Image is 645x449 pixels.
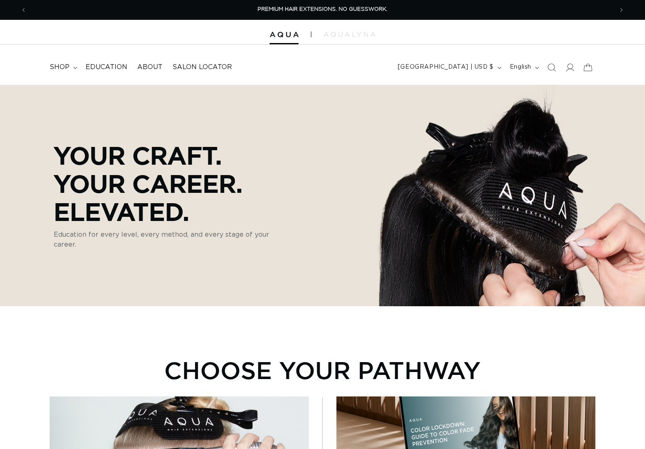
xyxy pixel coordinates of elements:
[14,2,33,18] button: Previous announcement
[612,2,631,18] button: Next announcement
[393,60,505,75] button: [GEOGRAPHIC_DATA] | USD $
[324,32,375,37] img: aqualyna.com
[137,63,162,72] span: About
[164,356,481,384] p: Choose Your Pathway
[50,63,69,72] span: shop
[510,63,531,72] span: English
[270,32,299,38] img: Aqua Hair Extensions
[505,60,542,75] button: English
[258,7,387,12] span: PREMIUM HAIR EXTENSIONS. NO GUESSWORK.
[86,63,127,72] span: Education
[167,58,237,77] a: Salon Locator
[398,63,494,72] span: [GEOGRAPHIC_DATA] | USD $
[132,58,167,77] a: About
[81,58,132,77] a: Education
[54,141,289,226] p: Your Craft. Your Career. Elevated.
[54,230,289,250] p: Education for every level, every method, and every stage of your career.
[172,63,232,72] span: Salon Locator
[542,58,561,77] summary: Search
[45,58,81,77] summary: shop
